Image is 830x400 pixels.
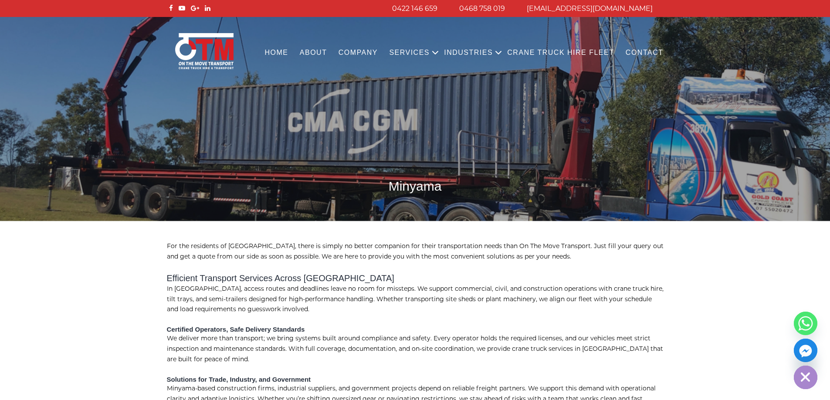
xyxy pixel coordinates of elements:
[438,41,498,65] a: Industries
[294,41,333,65] a: About
[167,178,664,195] h1: Minyama
[167,272,664,284] h3: Efficient Transport Services Across [GEOGRAPHIC_DATA]
[259,41,294,65] a: Home
[794,312,817,335] a: Whatsapp
[459,4,505,13] a: 0468 758 019
[167,333,664,364] p: We deliver more than transport; we bring systems built around compliance and safety. Every operat...
[383,41,435,65] a: Services
[392,4,437,13] a: 0422 146 659
[167,284,664,315] p: In [GEOGRAPHIC_DATA], access routes and deadlines leave no room for missteps. We support commerci...
[527,4,653,13] a: [EMAIL_ADDRESS][DOMAIN_NAME]
[501,41,620,65] a: Crane Truck Hire Fleet
[620,41,669,65] a: Contact
[167,325,664,334] h4: Certified Operators, Safe Delivery Standards
[173,32,235,70] img: Otmtransport
[167,241,664,262] p: For the residents of [GEOGRAPHIC_DATA], there is simply no better companion for their transportat...
[167,375,664,384] h4: Solutions for Trade, Industry, and Government
[333,41,384,65] a: COMPANY
[794,339,817,362] a: Facebook_Messenger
